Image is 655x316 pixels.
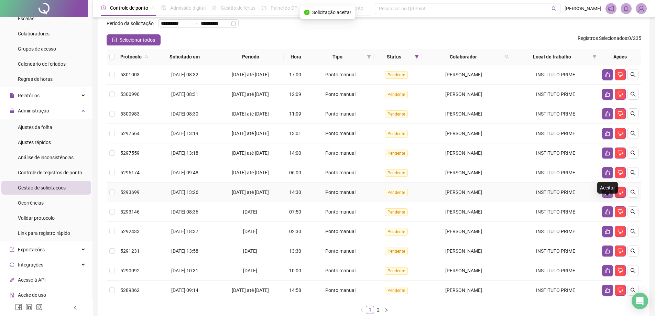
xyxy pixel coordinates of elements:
span: dislike [618,131,623,136]
span: [DATE] 10:31 [171,268,198,273]
span: search [630,91,636,97]
span: [DATE] 13:58 [171,248,198,254]
span: check-square [112,37,117,42]
span: notification [608,6,614,12]
span: search [144,55,149,59]
span: search [504,52,511,62]
span: Ponto manual [325,91,356,97]
span: Local de trabalho [515,53,590,61]
span: Folha de pagamento [319,5,363,11]
span: [PERSON_NAME] [445,209,482,215]
span: clock-circle [101,6,106,10]
span: Acesso à API [18,277,46,283]
span: Ponto manual [325,229,356,234]
span: Ponto manual [325,150,356,156]
span: [DATE] 08:32 [171,72,198,77]
td: INSTITUTO PRIME [512,124,599,143]
span: audit [10,293,14,297]
span: Regras de horas [18,76,53,82]
span: 5291231 [120,248,140,254]
span: [DATE] [243,268,257,273]
span: search [630,170,636,175]
th: Período [218,49,283,65]
span: dislike [618,189,623,195]
span: 14:58 [289,287,301,293]
span: 13:01 [289,131,301,136]
span: [DATE] até [DATE] [232,170,269,175]
span: dislike [618,248,623,254]
span: bell [623,6,629,12]
span: [PERSON_NAME] [445,248,482,254]
span: [DATE] 08:36 [171,209,198,215]
span: Relatórios [18,93,40,98]
span: Pendente [385,267,408,275]
span: dislike [618,150,623,156]
span: like [605,150,610,156]
span: search [630,268,636,273]
td: INSTITUTO PRIME [512,85,599,104]
span: Ponto manual [325,209,356,215]
span: [PERSON_NAME] [445,189,482,195]
span: Ponto manual [325,287,356,293]
a: 1 [366,306,374,314]
span: Gestão de férias [221,5,255,11]
span: like [605,229,610,234]
span: export [10,247,14,252]
span: dislike [618,287,623,293]
span: Pendente [385,150,408,157]
span: search [630,229,636,234]
span: 17:00 [289,72,301,77]
span: Análise de inconsistências [18,155,74,160]
span: [DATE] 13:19 [171,131,198,136]
span: dashboard [262,6,266,10]
span: Escalas [18,16,34,21]
span: filter [591,52,598,62]
span: instagram [36,304,43,310]
span: Ponto manual [325,268,356,273]
td: INSTITUTO PRIME [512,222,599,241]
span: filter [592,55,597,59]
span: [PERSON_NAME] [445,268,482,273]
span: like [605,111,610,117]
span: Ocorrências [18,200,44,206]
span: like [605,268,610,273]
span: 06:00 [289,170,301,175]
span: Solicitação aceita! [312,9,351,16]
li: 1 [366,306,374,314]
span: : 0 / 235 [578,34,641,45]
span: Ponto manual [325,189,356,195]
th: Solicitado em [151,49,218,65]
span: [DATE] [243,229,257,234]
span: 07:50 [289,209,301,215]
span: search [630,72,636,77]
span: Pendente [385,169,408,177]
span: Pendente [385,110,408,118]
span: search [552,6,557,11]
span: filter [365,52,372,62]
span: Colaboradores [18,31,50,36]
span: 5296174 [120,170,140,175]
span: Ajustes rápidos [18,140,51,145]
span: [PERSON_NAME] [445,150,482,156]
span: dislike [618,268,623,273]
span: Controle de registros de ponto [18,170,82,175]
span: [DATE] até [DATE] [232,91,269,97]
span: [PERSON_NAME] [445,91,482,97]
a: 2 [374,306,382,314]
div: Aceitar [597,182,618,194]
span: dislike [618,111,623,117]
span: [DATE] até [DATE] [232,111,269,117]
span: 02:30 [289,229,301,234]
span: Ponto manual [325,72,356,77]
span: Protocolo [120,53,142,61]
span: search [630,189,636,195]
span: [DATE] até [DATE] [232,72,269,77]
span: search [630,248,636,254]
span: [PERSON_NAME] [445,170,482,175]
div: Open Intercom Messenger [632,293,648,309]
span: like [605,248,610,254]
span: facebook [15,304,22,310]
span: 5300983 [120,111,140,117]
span: [DATE] 08:31 [171,91,198,97]
span: search [630,287,636,293]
